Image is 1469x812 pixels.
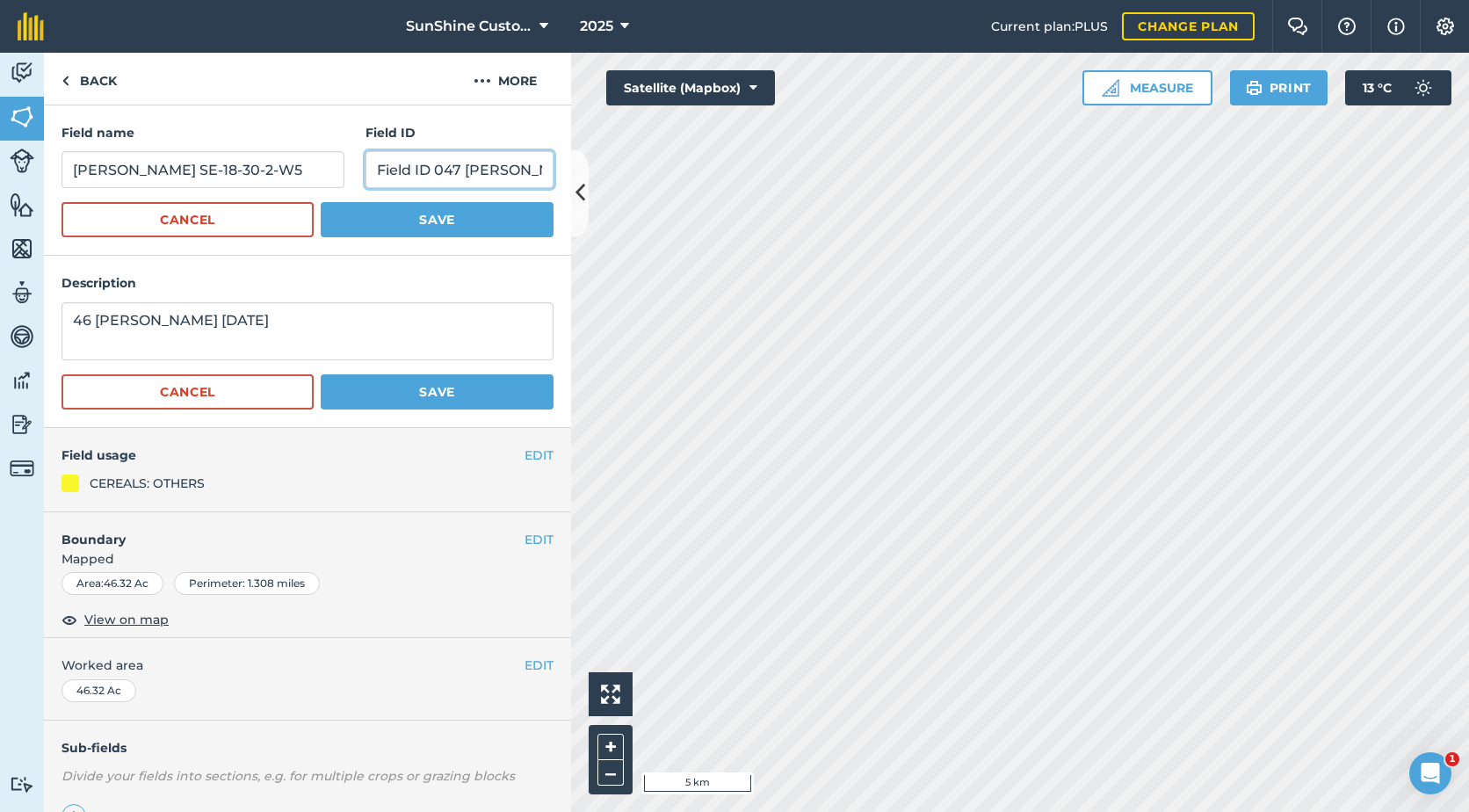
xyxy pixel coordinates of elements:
img: svg+xml;base64,PD94bWwgdmVyc2lvbj0iMS4wIiBlbmNvZGluZz0idXRmLTgiPz4KPCEtLSBHZW5lcmF0b3I6IEFkb2JlIE... [10,367,34,394]
img: svg+xml;base64,PHN2ZyB4bWxucz0iaHR0cDovL3d3dy53My5vcmcvMjAwMC9zdmciIHdpZHRoPSI1NiIgaGVpZ2h0PSI2MC... [10,192,34,218]
span: 1 [1445,752,1459,766]
button: Save [321,202,554,237]
span: 2025 [580,16,613,37]
img: Four arrows, one pointing top left, one top right, one bottom right and the last bottom left [601,685,620,704]
img: svg+xml;base64,PHN2ZyB4bWxucz0iaHR0cDovL3d3dy53My5vcmcvMjAwMC9zdmciIHdpZHRoPSIxNyIgaGVpZ2h0PSIxNy... [1387,16,1405,37]
div: Perimeter : 1.308 miles [174,572,320,595]
button: View on map [62,609,169,630]
img: Two speech bubbles overlapping with the left bubble in the forefront [1287,18,1308,35]
button: Save [321,374,554,410]
button: EDIT [525,656,554,675]
iframe: Intercom live chat [1409,752,1451,794]
button: Cancel [62,374,314,410]
img: A cog icon [1435,18,1456,35]
h4: Field name [62,123,344,142]
div: CEREALS: OTHERS [90,474,205,493]
h4: Description [62,273,554,293]
h4: Boundary [44,512,525,549]
img: svg+xml;base64,PD94bWwgdmVyc2lvbj0iMS4wIiBlbmNvZGluZz0idXRmLTgiPz4KPCEtLSBHZW5lcmF0b3I6IEFkb2JlIE... [10,456,34,481]
a: Change plan [1122,12,1255,40]
button: More [439,53,571,105]
button: EDIT [525,446,554,465]
img: svg+xml;base64,PD94bWwgdmVyc2lvbj0iMS4wIiBlbmNvZGluZz0idXRmLTgiPz4KPCEtLSBHZW5lcmF0b3I6IEFkb2JlIE... [10,323,34,350]
img: Ruler icon [1102,79,1119,97]
span: Worked area [62,656,554,675]
span: 13 ° C [1363,70,1392,105]
img: svg+xml;base64,PD94bWwgdmVyc2lvbj0iMS4wIiBlbmNvZGluZz0idXRmLTgiPz4KPCEtLSBHZW5lcmF0b3I6IEFkb2JlIE... [10,411,34,438]
img: svg+xml;base64,PD94bWwgdmVyc2lvbj0iMS4wIiBlbmNvZGluZz0idXRmLTgiPz4KPCEtLSBHZW5lcmF0b3I6IEFkb2JlIE... [1406,70,1441,105]
img: svg+xml;base64,PHN2ZyB4bWxucz0iaHR0cDovL3d3dy53My5vcmcvMjAwMC9zdmciIHdpZHRoPSIyMCIgaGVpZ2h0PSIyNC... [474,70,491,91]
a: Back [44,53,134,105]
img: svg+xml;base64,PHN2ZyB4bWxucz0iaHR0cDovL3d3dy53My5vcmcvMjAwMC9zdmciIHdpZHRoPSI5IiBoZWlnaHQ9IjI0Ii... [62,70,69,91]
button: + [597,734,624,760]
em: Divide your fields into sections, e.g. for multiple crops or grazing blocks [62,768,515,784]
img: A question mark icon [1336,18,1357,35]
img: svg+xml;base64,PHN2ZyB4bWxucz0iaHR0cDovL3d3dy53My5vcmcvMjAwMC9zdmciIHdpZHRoPSI1NiIgaGVpZ2h0PSI2MC... [10,104,34,130]
button: 13 °C [1345,70,1451,105]
button: Measure [1082,70,1212,105]
button: Satellite (Mapbox) [606,70,775,105]
h4: Sub-fields [44,738,571,758]
button: – [597,760,624,786]
img: svg+xml;base64,PD94bWwgdmVyc2lvbj0iMS4wIiBlbmNvZGluZz0idXRmLTgiPz4KPCEtLSBHZW5lcmF0b3I6IEFkb2JlIE... [10,776,34,793]
img: svg+xml;base64,PHN2ZyB4bWxucz0iaHR0cDovL3d3dy53My5vcmcvMjAwMC9zdmciIHdpZHRoPSIxOSIgaGVpZ2h0PSIyNC... [1246,77,1263,98]
div: Area : 46.32 Ac [62,572,163,595]
button: Cancel [62,202,314,237]
span: Current plan : PLUS [991,17,1108,36]
img: svg+xml;base64,PD94bWwgdmVyc2lvbj0iMS4wIiBlbmNvZGluZz0idXRmLTgiPz4KPCEtLSBHZW5lcmF0b3I6IEFkb2JlIE... [10,60,34,86]
img: svg+xml;base64,PD94bWwgdmVyc2lvbj0iMS4wIiBlbmNvZGluZz0idXRmLTgiPz4KPCEtLSBHZW5lcmF0b3I6IEFkb2JlIE... [10,279,34,306]
img: fieldmargin Logo [18,12,44,40]
div: 46.32 Ac [62,679,136,702]
span: Mapped [44,549,571,569]
button: EDIT [525,530,554,549]
span: View on map [84,610,169,629]
img: svg+xml;base64,PD94bWwgdmVyc2lvbj0iMS4wIiBlbmNvZGluZz0idXRmLTgiPz4KPCEtLSBHZW5lcmF0b3I6IEFkb2JlIE... [10,149,34,173]
h4: Field ID [365,123,554,142]
span: SunShine Custom Farming LTD. [406,16,532,37]
button: Print [1230,70,1328,105]
img: svg+xml;base64,PHN2ZyB4bWxucz0iaHR0cDovL3d3dy53My5vcmcvMjAwMC9zdmciIHdpZHRoPSI1NiIgaGVpZ2h0PSI2MC... [10,236,34,262]
h4: Field usage [62,446,525,465]
textarea: 46 [PERSON_NAME] [DATE] [62,302,554,360]
img: svg+xml;base64,PHN2ZyB4bWxucz0iaHR0cDovL3d3dy53My5vcmcvMjAwMC9zdmciIHdpZHRoPSIxOCIgaGVpZ2h0PSIyNC... [62,609,77,630]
